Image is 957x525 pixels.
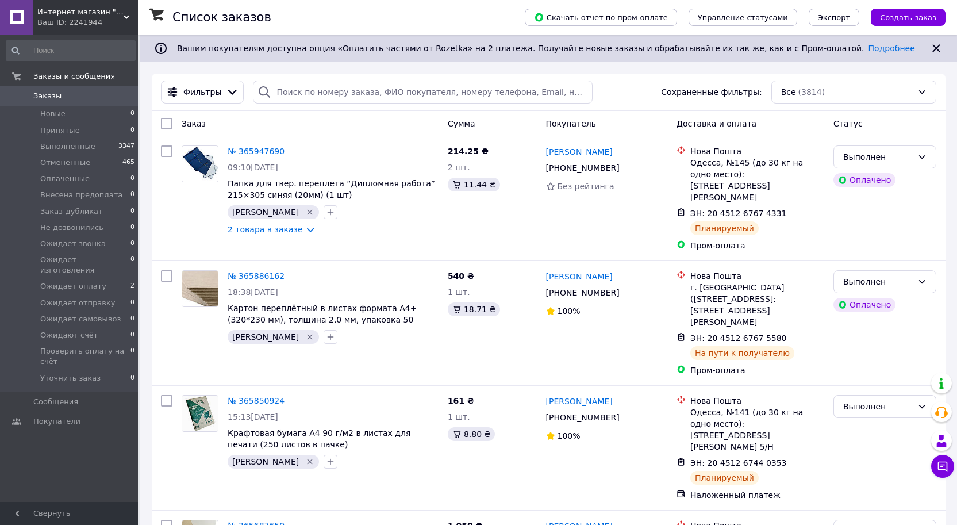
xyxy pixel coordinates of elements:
div: Одесса, №145 (до 30 кг на одно место): [STREET_ADDRESS][PERSON_NAME] [690,157,824,203]
span: 2 [130,281,134,292]
span: Заказы [33,91,62,101]
span: 3347 [118,141,134,152]
span: 465 [122,158,134,168]
span: Заказ-дубликат [40,206,103,217]
div: 11.44 ₴ [448,178,500,191]
span: 0 [130,239,134,249]
span: Скачать отчет по пром-оплате [534,12,668,22]
span: 0 [130,125,134,136]
span: Ожидают счёт [40,330,98,340]
div: Пром-оплата [690,240,824,251]
span: Фильтры [183,86,221,98]
span: 0 [130,223,134,233]
span: Вашим покупателям доступна опция «Оплатить частями от Rozetka» на 2 платежа. Получайте новые зака... [177,44,915,53]
span: 1 шт. [448,288,470,297]
span: [PHONE_NUMBER] [546,413,620,422]
a: № 365886162 [228,271,285,281]
a: Создать заказ [859,12,946,21]
span: Создать заказ [880,13,936,22]
span: 0 [130,109,134,119]
input: Поиск [6,40,136,61]
span: 0 [130,190,134,200]
span: [PHONE_NUMBER] [546,163,620,173]
span: Сохраненные фильтры: [661,86,762,98]
div: 18.71 ₴ [448,302,500,316]
span: Управление статусами [698,13,788,22]
span: 100% [558,306,581,316]
span: Покупатели [33,416,80,427]
div: Выполнен [843,151,913,163]
span: 540 ₴ [448,271,474,281]
a: Папка для твер. переплета “Дипломная работа” 215×305 синяя (20мм) (1 шт) [228,179,435,200]
div: Нова Пошта [690,145,824,157]
span: 0 [130,373,134,384]
span: Ожидает самовывоз [40,314,121,324]
span: 18:38[DATE] [228,288,278,297]
span: 0 [130,314,134,324]
div: г. [GEOGRAPHIC_DATA] ([STREET_ADDRESS]: [STREET_ADDRESS][PERSON_NAME] [690,282,824,328]
span: Все [781,86,796,98]
span: ЭН: 20 4512 6767 5580 [690,334,787,343]
a: Картон переплётный в листах формата А4+ (320*230 мм), толщина 2.0 мм, упаковка 50 листов (КPL-320... [228,304,417,336]
span: [PERSON_NAME] [232,332,299,342]
span: Оплаченные [40,174,90,184]
div: Пром-оплата [690,365,824,376]
a: [PERSON_NAME] [546,271,613,282]
span: Интернет магазин "KOLVI" [37,7,124,17]
span: [PERSON_NAME] [232,208,299,217]
img: Фото товару [182,396,218,431]
span: [PHONE_NUMBER] [546,288,620,297]
span: Крафтовая бумага А4 90 г/м2 в листах для печати (250 листов в пачке) [228,428,410,449]
button: Экспорт [809,9,859,26]
span: Покупатель [546,119,597,128]
span: ЭН: 20 4512 6767 4331 [690,209,787,218]
a: № 365947690 [228,147,285,156]
span: 0 [130,330,134,340]
div: Оплачено [833,298,895,312]
svg: Удалить метку [305,208,314,217]
span: 0 [130,346,134,367]
span: 0 [130,206,134,217]
a: Фото товару [182,395,218,432]
div: Выполнен [843,275,913,288]
button: Создать заказ [871,9,946,26]
div: Нова Пошта [690,270,824,282]
span: 2 шт. [448,163,470,172]
img: Фото товару [182,271,218,306]
span: Проверить оплату на счёт [40,346,130,367]
a: № 365850924 [228,396,285,405]
div: Выполнен [843,400,913,413]
div: Одесса, №141 (до 30 кг на одно место): [STREET_ADDRESS][PERSON_NAME] 5/Н [690,407,824,453]
span: Ожидает изготовления [40,255,130,275]
span: 15:13[DATE] [228,412,278,421]
h1: Список заказов [172,10,271,24]
span: Новые [40,109,66,119]
button: Скачать отчет по пром-оплате [525,9,677,26]
span: Внесена предоплата [40,190,122,200]
div: 8.80 ₴ [448,427,495,441]
a: Фото товару [182,145,218,182]
span: [PERSON_NAME] [232,457,299,466]
a: Фото товару [182,270,218,307]
div: Планируемый [690,221,759,235]
a: Подробнее [868,44,915,53]
span: Доставка и оплата [677,119,756,128]
div: Оплачено [833,173,895,187]
span: Уточнить заказ [40,373,101,384]
div: Планируемый [690,471,759,485]
button: Чат с покупателем [931,455,954,478]
div: Наложенный платеж [690,489,824,501]
a: [PERSON_NAME] [546,396,613,407]
span: 0 [130,174,134,184]
span: Сообщения [33,397,78,407]
span: Без рейтинга [558,182,614,191]
span: (3814) [798,87,825,97]
span: 161 ₴ [448,396,474,405]
span: Статус [833,119,863,128]
span: Заказы и сообщения [33,71,115,82]
span: 1 шт. [448,412,470,421]
svg: Удалить метку [305,332,314,342]
span: ЭН: 20 4512 6744 0353 [690,458,787,467]
span: Ожидает звонка [40,239,106,249]
button: Управление статусами [689,9,797,26]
